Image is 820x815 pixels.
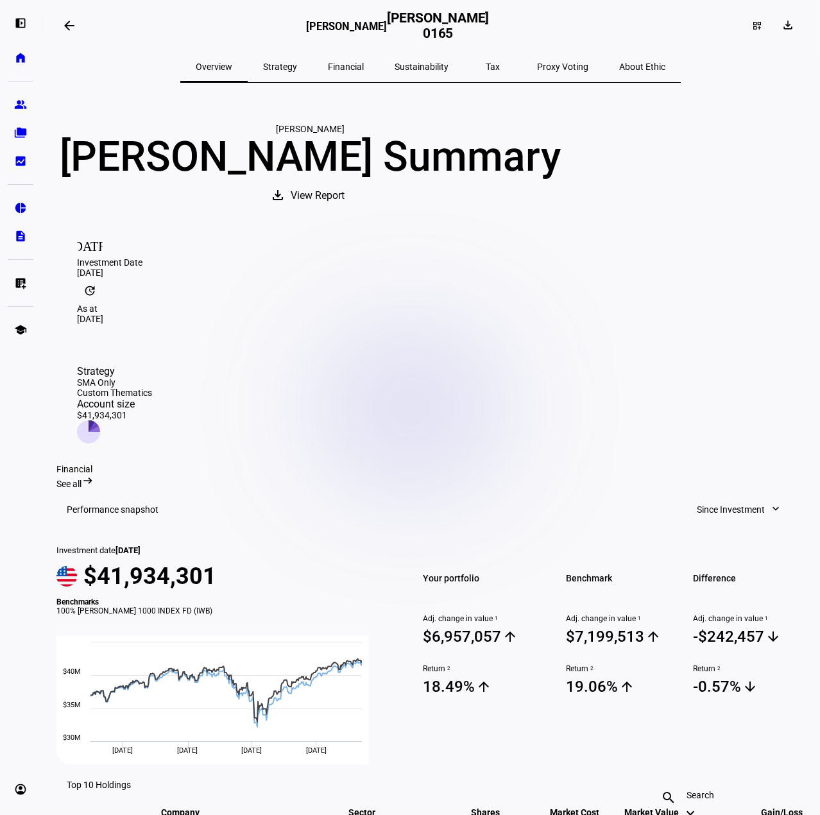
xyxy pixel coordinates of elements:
mat-icon: dashboard_customize [752,21,762,31]
a: group [8,92,33,117]
div: Financial [56,464,805,474]
mat-icon: arrow_upward [619,679,635,694]
sup: 2 [715,664,721,673]
sup: 1 [636,614,641,623]
span: $7,199,513 [566,627,678,646]
button: View Report [257,180,363,211]
span: -$242,457 [693,627,805,646]
span: Tax [486,62,500,71]
mat-icon: search [653,790,684,805]
eth-mat-symbol: school [14,323,27,336]
eth-mat-symbol: group [14,98,27,111]
a: bid_landscape [8,148,33,174]
span: About Ethic [619,62,665,71]
text: $40M [63,667,81,676]
span: Adj. change in value [566,614,678,623]
span: 19.06% [566,677,678,696]
sup: 1 [493,614,498,623]
eth-mat-symbol: folder_copy [14,126,27,139]
div: $6,957,057 [423,628,501,646]
span: Financial [328,62,364,71]
mat-icon: arrow_right_alt [81,474,94,487]
a: pie_chart [8,195,33,221]
span: Return [566,664,678,673]
span: [DATE] [115,545,141,555]
a: home [8,45,33,71]
div: 100% [PERSON_NAME] 1000 INDEX FD (IWB) [56,606,387,615]
a: description [8,223,33,249]
span: View Report [291,180,345,211]
text: $35M [63,701,81,709]
mat-icon: download [782,19,794,31]
mat-icon: download [270,187,286,203]
eth-mat-symbol: pie_chart [14,202,27,214]
span: See all [56,479,81,489]
span: -0.57% [693,677,805,696]
eth-data-table-title: Top 10 Holdings [67,780,131,790]
span: Proxy Voting [537,62,588,71]
span: Overview [196,62,232,71]
eth-mat-symbol: description [14,230,27,243]
div: [PERSON_NAME] Summary [56,134,563,180]
div: Investment Date [77,257,784,268]
div: Strategy [77,365,152,377]
h3: [PERSON_NAME] [306,21,387,40]
div: SMA Only [77,377,152,388]
mat-icon: arrow_backwards [62,18,77,33]
span: Your portfolio [423,569,534,587]
span: 18.49% [423,677,534,696]
div: Investment date [56,545,387,555]
mat-icon: arrow_upward [645,629,661,644]
span: Return [423,664,534,673]
mat-icon: arrow_upward [476,679,491,694]
eth-mat-symbol: list_alt_add [14,277,27,289]
mat-icon: update [77,278,103,304]
mat-icon: arrow_downward [765,629,781,644]
div: Account size [77,398,152,410]
text: $30M [63,733,81,742]
eth-mat-symbol: account_circle [14,783,27,796]
sup: 2 [445,664,450,673]
h2: [PERSON_NAME] 0165 [387,10,490,41]
span: [DATE] [177,746,198,755]
h3: Performance snapshot [67,504,158,515]
button: Since Investment [684,497,794,522]
span: Benchmark [566,569,678,587]
mat-icon: arrow_upward [502,629,518,644]
sup: 2 [588,664,594,673]
div: Custom Thematics [77,388,152,398]
span: [DATE] [241,746,262,755]
div: [DATE] [77,314,784,324]
span: Adj. change in value [423,614,534,623]
div: [PERSON_NAME] [56,124,563,134]
div: As at [77,304,784,314]
span: Adj. change in value [693,614,805,623]
mat-icon: arrow_downward [742,679,758,694]
span: Return [693,664,805,673]
span: [DATE] [306,746,327,755]
eth-mat-symbol: left_panel_open [14,17,27,30]
mat-icon: [DATE] [77,232,103,257]
span: Sustainability [395,62,448,71]
eth-mat-symbol: bid_landscape [14,155,27,167]
a: folder_copy [8,120,33,146]
eth-mat-symbol: home [14,51,27,64]
span: $41,934,301 [83,563,216,590]
sup: 1 [763,614,768,623]
span: Strategy [263,62,297,71]
div: [DATE] [77,268,784,278]
div: $41,934,301 [77,410,152,420]
span: [DATE] [112,746,133,755]
span: Difference [693,569,805,587]
span: Since Investment [697,497,765,522]
input: Search [687,790,761,800]
mat-icon: expand_more [769,502,782,515]
div: Benchmarks [56,597,387,606]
